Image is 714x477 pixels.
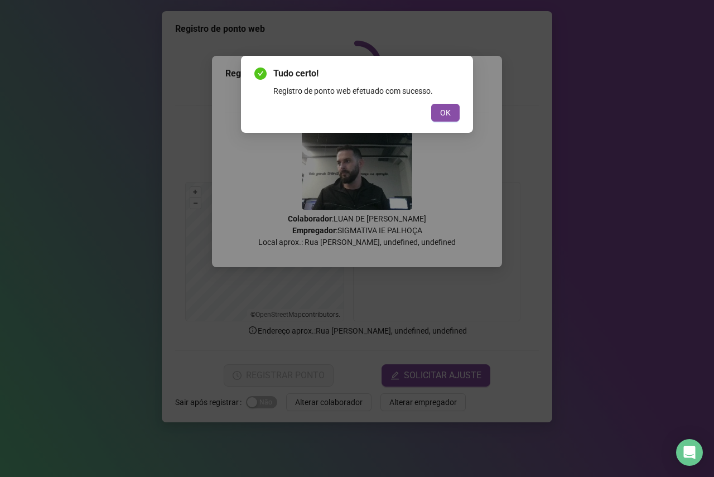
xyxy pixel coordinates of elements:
div: Registro de ponto web efetuado com sucesso. [273,85,460,97]
span: check-circle [254,68,267,80]
span: OK [440,107,451,119]
button: OK [431,104,460,122]
span: Tudo certo! [273,67,460,80]
div: Open Intercom Messenger [676,439,703,466]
